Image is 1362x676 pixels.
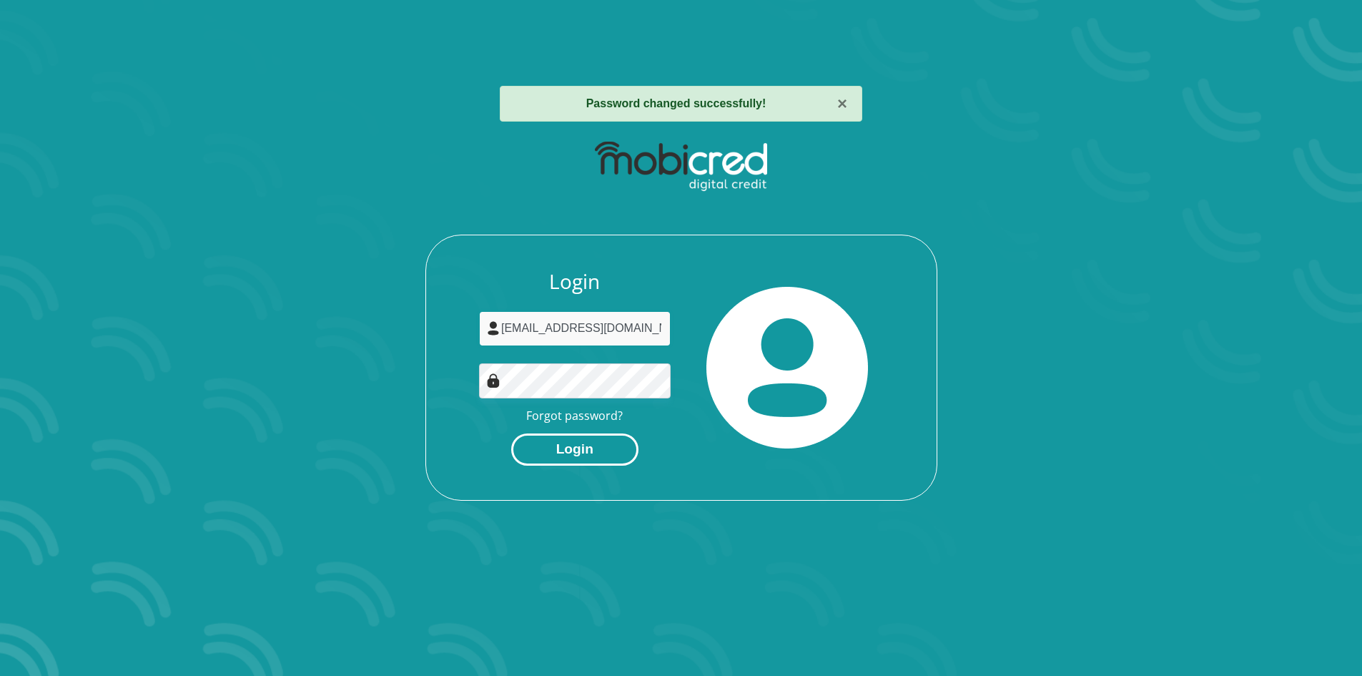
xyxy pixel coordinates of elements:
[837,95,847,112] button: ×
[511,433,638,466] button: Login
[479,311,671,346] input: Username
[526,408,623,423] a: Forgot password?
[486,321,500,335] img: user-icon image
[586,97,766,109] strong: Password changed successfully!
[486,373,500,388] img: Image
[595,142,767,192] img: mobicred logo
[479,270,671,294] h3: Login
